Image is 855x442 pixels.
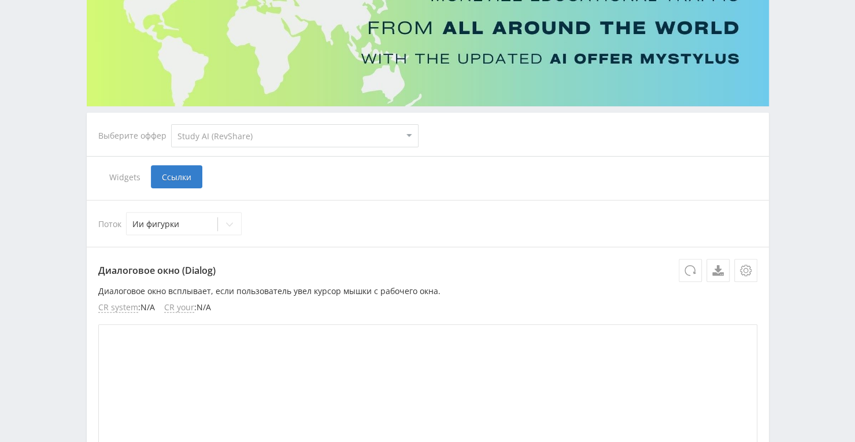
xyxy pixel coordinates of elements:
span: Widgets [98,165,151,188]
p: Диалоговое окно всплывает, если пользователь увел курсор мышки с рабочего окна. [98,287,757,296]
span: CR your [164,303,194,313]
span: CR system [98,303,138,313]
li: : N/A [98,303,155,313]
div: Выберите оффер [98,131,171,140]
a: Скачать [706,259,730,282]
button: Обновить [679,259,702,282]
button: Настройки [734,259,757,282]
p: Диалоговое окно (Dialog) [98,259,757,282]
div: Поток [98,212,757,235]
span: Ссылки [151,165,202,188]
li: : N/A [164,303,211,313]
